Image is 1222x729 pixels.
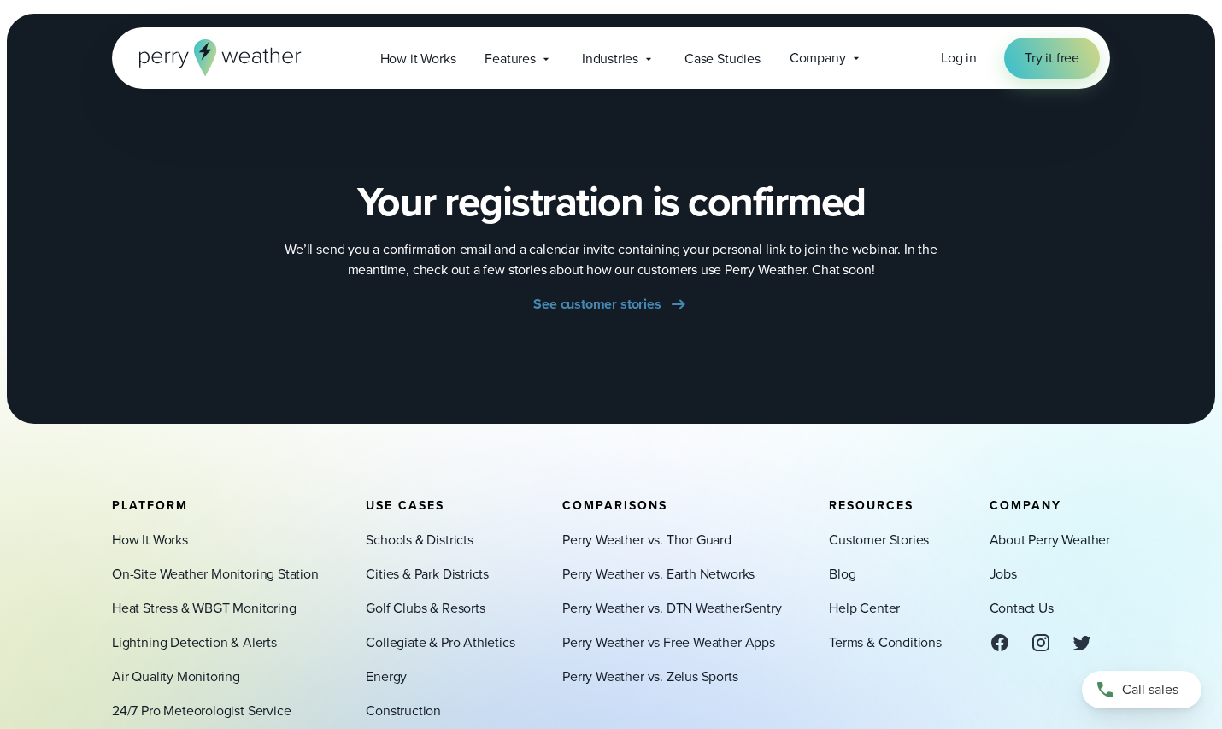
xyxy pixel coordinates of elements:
[990,497,1061,514] span: Company
[366,667,407,687] a: Energy
[562,497,667,514] span: Comparisons
[366,497,444,514] span: Use Cases
[112,701,291,721] a: 24/7 Pro Meteorologist Service
[357,178,866,226] h2: Your registration is confirmed
[112,530,188,550] a: How It Works
[380,49,456,69] span: How it Works
[112,497,188,514] span: Platform
[562,530,731,550] a: Perry Weather vs. Thor Guard
[533,294,688,315] a: See customer stories
[1082,671,1201,708] a: Call sales
[366,598,485,619] a: Golf Clubs & Resorts
[112,632,277,653] a: Lightning Detection & Alerts
[485,49,536,69] span: Features
[366,41,471,76] a: How it Works
[366,701,441,721] a: Construction
[829,632,942,653] a: Terms & Conditions
[1122,679,1178,700] span: Call sales
[112,667,240,687] a: Air Quality Monitoring
[112,598,297,619] a: Heat Stress & WBGT Monitoring
[829,497,914,514] span: Resources
[269,239,953,280] p: We’ll send you a confirmation email and a calendar invite containing your personal link to join t...
[112,564,319,585] a: On-Site Weather Monitoring Station
[1004,38,1100,79] a: Try it free
[941,48,977,68] span: Log in
[562,564,755,585] a: Perry Weather vs. Earth Networks
[829,530,929,550] a: Customer Stories
[684,49,761,69] span: Case Studies
[941,48,977,68] a: Log in
[562,632,775,653] a: Perry Weather vs Free Weather Apps
[562,598,782,619] a: Perry Weather vs. DTN WeatherSentry
[582,49,638,69] span: Industries
[366,530,473,550] a: Schools & Districts
[990,530,1110,550] a: About Perry Weather
[829,598,900,619] a: Help Center
[366,564,489,585] a: Cities & Park Districts
[790,48,846,68] span: Company
[366,632,514,653] a: Collegiate & Pro Athletics
[533,294,661,315] span: See customer stories
[562,667,737,687] a: Perry Weather vs. Zelus Sports
[670,41,775,76] a: Case Studies
[1025,48,1079,68] span: Try it free
[990,598,1054,619] a: Contact Us
[990,564,1017,585] a: Jobs
[829,564,855,585] a: Blog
